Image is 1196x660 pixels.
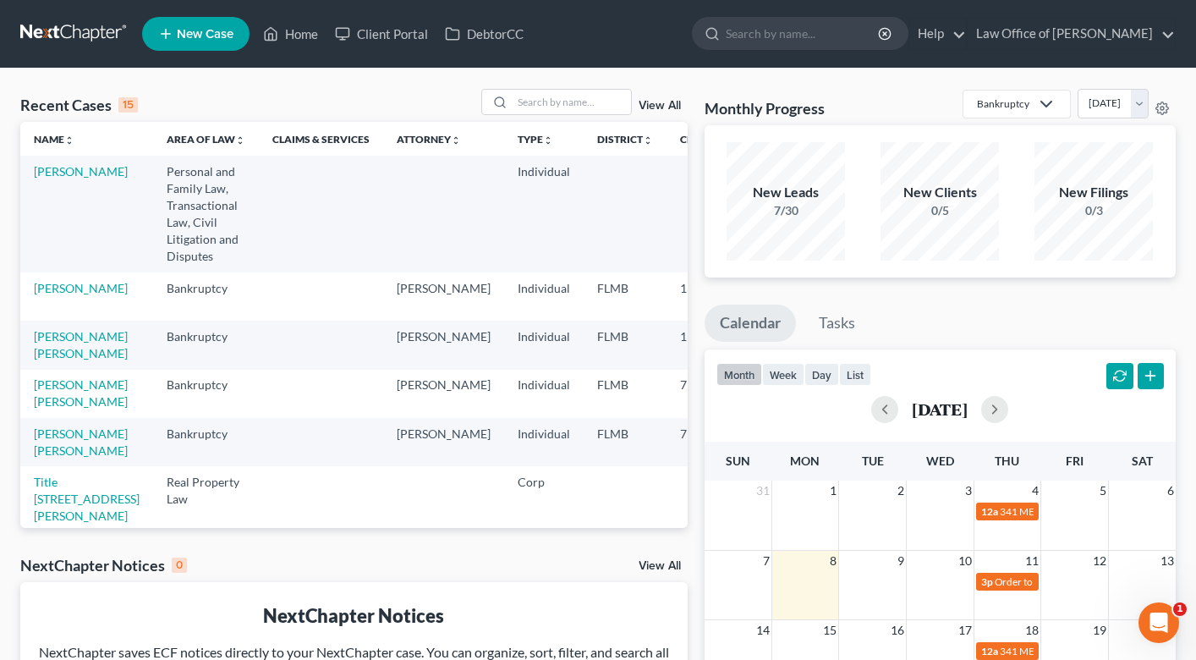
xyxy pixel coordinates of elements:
div: New Filings [1034,183,1153,202]
span: 3 [963,481,974,501]
iframe: Intercom live chat [1138,602,1179,643]
button: day [804,363,839,386]
span: 5 [1098,481,1108,501]
i: unfold_more [64,135,74,146]
td: FLMB [584,321,667,369]
input: Search by name... [513,90,631,114]
button: week [762,363,804,386]
td: Personal and Family Law, Transactional Law, Civil Litigation and Disputes [153,156,259,272]
td: [PERSON_NAME] [383,272,504,321]
td: 13 [667,272,751,321]
span: 8 [828,551,838,571]
span: 15 [821,620,838,641]
i: unfold_more [643,135,653,146]
h2: [DATE] [912,400,968,418]
td: Individual [504,272,584,321]
a: Help [909,19,966,49]
span: 17 [957,620,974,641]
td: 7 [667,370,751,418]
span: 3p [981,575,993,588]
div: Recent Cases [20,95,138,115]
div: New Leads [727,183,845,202]
span: 10 [957,551,974,571]
span: 31 [754,481,771,501]
td: 13 [667,321,751,369]
a: Chapterunfold_more [680,133,738,146]
span: 1 [1173,602,1187,616]
span: 12a [981,505,998,518]
td: [PERSON_NAME] [383,418,504,466]
h3: Monthly Progress [705,98,825,118]
span: 7 [761,551,771,571]
td: [PERSON_NAME] [383,321,504,369]
a: [PERSON_NAME] [34,164,128,179]
span: 12 [1091,551,1108,571]
span: Tue [862,454,884,468]
td: Bankruptcy [153,321,259,369]
span: Mon [790,454,820,468]
td: Bankruptcy [153,370,259,418]
i: unfold_more [235,135,245,146]
td: Real Property Law [153,466,259,531]
div: NextChapter Notices [34,602,674,629]
td: FLMB [584,272,667,321]
span: 18 [1023,620,1040,641]
span: 19 [1091,620,1108,641]
a: Law Office of [PERSON_NAME] [968,19,1175,49]
span: Fri [1066,454,1084,468]
a: Districtunfold_more [597,133,653,146]
a: Home [255,19,326,49]
th: Claims & Services [259,122,383,156]
td: [PERSON_NAME] [383,370,504,418]
div: NextChapter Notices [20,555,187,575]
a: [PERSON_NAME] [PERSON_NAME] [34,377,128,409]
i: unfold_more [543,135,553,146]
span: Thu [995,454,1019,468]
div: 0 [172,558,187,573]
a: Title [STREET_ADDRESS][PERSON_NAME] [34,475,140,523]
div: 7/30 [727,202,845,219]
td: Individual [504,418,584,466]
div: 0/5 [881,202,999,219]
a: [PERSON_NAME] [PERSON_NAME] [34,329,128,360]
a: Typeunfold_more [518,133,553,146]
button: list [839,363,871,386]
a: [PERSON_NAME] [34,281,128,295]
span: 2 [896,481,906,501]
button: month [716,363,762,386]
input: Search by name... [726,18,881,49]
div: 15 [118,97,138,113]
span: 11 [1023,551,1040,571]
td: Individual [504,321,584,369]
span: 13 [1159,551,1176,571]
a: Client Portal [326,19,436,49]
i: unfold_more [451,135,461,146]
td: FLMB [584,370,667,418]
span: Sat [1132,454,1153,468]
a: Tasks [804,305,870,342]
div: New Clients [881,183,999,202]
a: Nameunfold_more [34,133,74,146]
a: View All [639,100,681,112]
div: 0/3 [1034,202,1153,219]
a: DebtorCC [436,19,532,49]
span: 341 MEETING [1000,505,1065,518]
span: Sun [726,454,750,468]
span: 4 [1030,481,1040,501]
span: 12a [981,645,998,657]
td: Individual [504,370,584,418]
td: Corp [504,466,584,531]
td: Individual [504,156,584,272]
span: 6 [1166,481,1176,501]
span: 341 MEETING [1000,645,1065,657]
span: Wed [926,454,954,468]
a: [PERSON_NAME] [PERSON_NAME] [34,426,128,458]
span: 16 [889,620,906,641]
a: View All [639,560,681,572]
a: Area of Lawunfold_more [167,133,245,146]
td: 7 [667,418,751,466]
span: 9 [896,551,906,571]
td: Bankruptcy [153,272,259,321]
span: 14 [754,620,771,641]
a: Calendar [705,305,796,342]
